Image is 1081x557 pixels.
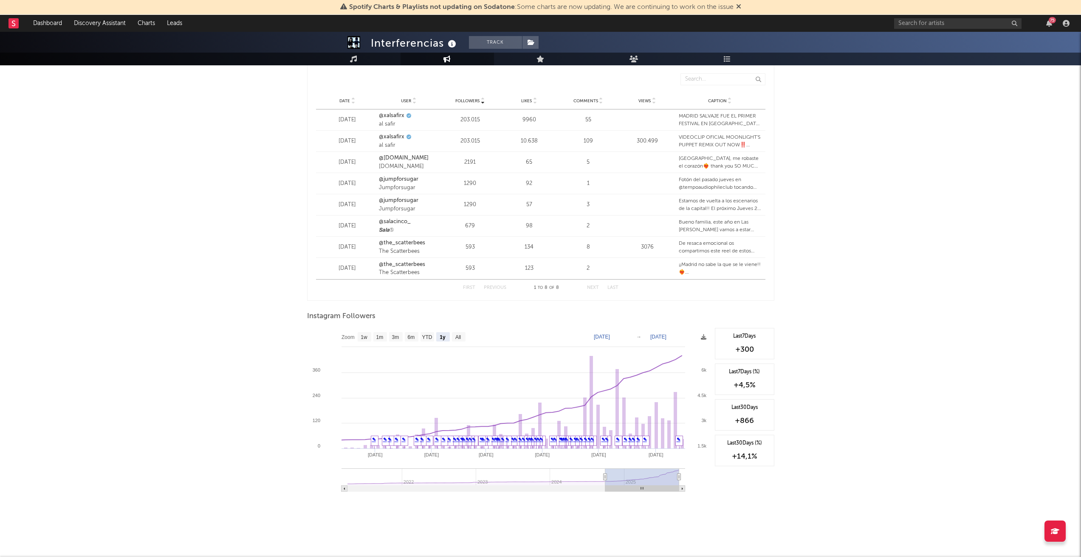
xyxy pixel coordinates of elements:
[320,179,375,188] div: [DATE]
[447,437,451,442] a: ✎
[701,367,706,372] text: 6k
[601,437,605,442] a: ✎
[679,261,761,276] div: ¡¡Madrid no sabe la que se le viene!! ❤️‍🔥 Solo dos semanas para nuestros conciertos en @cafelapa...
[320,116,375,124] div: [DATE]
[320,201,375,209] div: [DATE]
[132,15,161,32] a: Charts
[379,141,438,150] div: al safir
[371,36,458,50] div: Interferencias
[379,247,438,256] div: The Scatterbees
[680,73,765,85] input: Search...
[561,243,615,252] div: 8
[379,133,404,141] a: @xalsafirx
[443,264,497,273] div: 593
[379,226,438,235] div: 𝙎𝙖𝙡𝙖⑤
[455,98,480,104] span: Followers
[576,437,579,442] a: ✎
[383,437,387,442] a: ✎
[469,437,472,442] a: ✎
[443,137,497,146] div: 203.015
[320,137,375,146] div: [DATE]
[587,437,591,442] a: ✎
[605,437,609,442] a: ✎
[679,240,761,255] div: De resaca emocional os compartimos este reel de estos [PERSON_NAME] en [GEOGRAPHIC_DATA] ❤️‍🔥 Ha ...
[312,393,320,398] text: 240
[317,443,320,448] text: 0
[342,334,355,340] text: Zoom
[502,137,556,146] div: 10.638
[679,218,761,234] div: Bueno familia, este año en Las [PERSON_NAME] vamos a estar abriendo las fiestas por todo lo alto,...
[697,443,706,448] text: 1.5k
[523,283,570,293] div: 1 8 8
[320,222,375,230] div: [DATE]
[367,452,382,457] text: [DATE]
[424,452,439,457] text: [DATE]
[502,243,556,252] div: 134
[522,437,525,442] a: ✎
[453,437,457,442] a: ✎
[420,437,424,442] a: ✎
[701,418,706,423] text: 3k
[720,344,770,355] div: +300
[594,334,610,340] text: [DATE]
[379,269,438,277] div: The Scatterbees
[535,452,550,457] text: [DATE]
[388,437,392,442] a: ✎
[561,201,615,209] div: 3
[349,4,515,11] span: Spotify Charts & Playlists not updating on Sodatone
[379,218,411,226] a: @salacinco_
[320,264,375,273] div: [DATE]
[628,437,632,442] a: ✎
[307,311,375,322] span: Instagram Followers
[679,155,761,170] div: [GEOGRAPHIC_DATA], me robaste el corazón❤️‍🔥 thank you SO MUCH @sofarsoundsmadrid for having me a...
[720,333,770,340] div: Last 7 Days
[561,222,615,230] div: 2
[650,334,666,340] text: [DATE]
[415,437,419,442] a: ✎
[372,437,376,442] a: ✎
[502,116,556,124] div: 9960
[312,418,320,423] text: 120
[549,286,554,290] span: of
[502,201,556,209] div: 57
[502,264,556,273] div: 123
[443,222,497,230] div: 679
[697,393,706,398] text: 4.5k
[561,179,615,188] div: 1
[443,243,497,252] div: 593
[455,334,460,340] text: All
[312,367,320,372] text: 360
[463,285,475,290] button: First
[648,452,663,457] text: [DATE]
[469,36,522,49] button: Track
[480,437,483,442] a: ✎
[579,437,583,442] a: ✎
[443,179,497,188] div: 1290
[564,437,568,442] a: ✎
[379,120,438,129] div: al safir
[590,437,594,442] a: ✎
[534,437,538,442] a: ✎
[679,112,761,128] div: MADRID SALVAJE FUE EL PRIMER FESTIVAL EN [GEOGRAPHIC_DATA] Y LES ESTARÉ AGRADECIDO TODA LA VIDA. ...
[68,15,132,32] a: Discovery Assistant
[484,285,506,290] button: Previous
[514,437,517,442] a: ✎
[643,437,647,442] a: ✎
[536,437,540,442] a: ✎
[376,334,383,340] text: 1m
[620,243,675,252] div: 3076
[478,452,493,457] text: [DATE]
[443,201,497,209] div: 1290
[521,98,532,104] span: Likes
[720,380,770,390] div: +4,5 %
[491,437,495,442] a: ✎
[573,98,598,104] span: Comments
[505,437,509,442] a: ✎
[720,451,770,462] div: +14,1 %
[550,437,554,442] a: ✎
[472,437,476,442] a: ✎
[559,437,563,442] a: ✎
[402,437,406,442] a: ✎
[379,175,418,184] a: @jumpforsugar
[679,176,761,191] div: Fotón del pasado jueves en @tempoaudiophileclub tocando junto a nuestros amigos de @interferencia...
